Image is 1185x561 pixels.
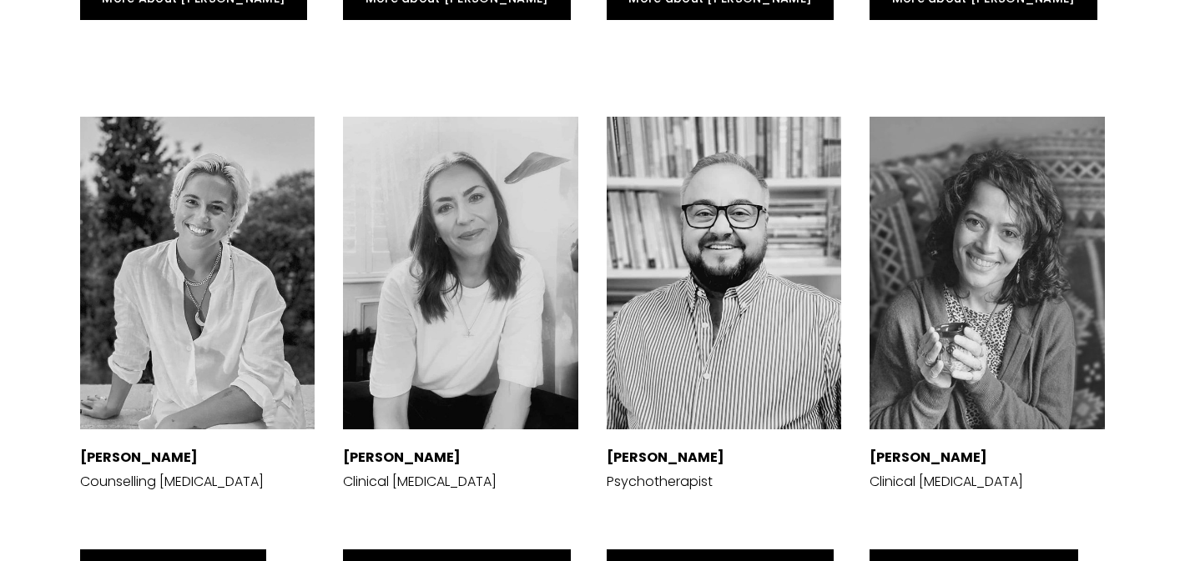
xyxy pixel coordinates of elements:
[607,448,724,491] p: Psychotherapist
[343,448,497,491] p: Clinical [MEDICAL_DATA]
[870,448,1023,491] p: Clinical [MEDICAL_DATA]
[80,448,198,467] strong: [PERSON_NAME]
[607,448,724,467] strong: [PERSON_NAME]
[870,448,987,467] strong: [PERSON_NAME]
[80,448,264,491] p: Counselling [MEDICAL_DATA]
[343,448,461,467] strong: [PERSON_NAME]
